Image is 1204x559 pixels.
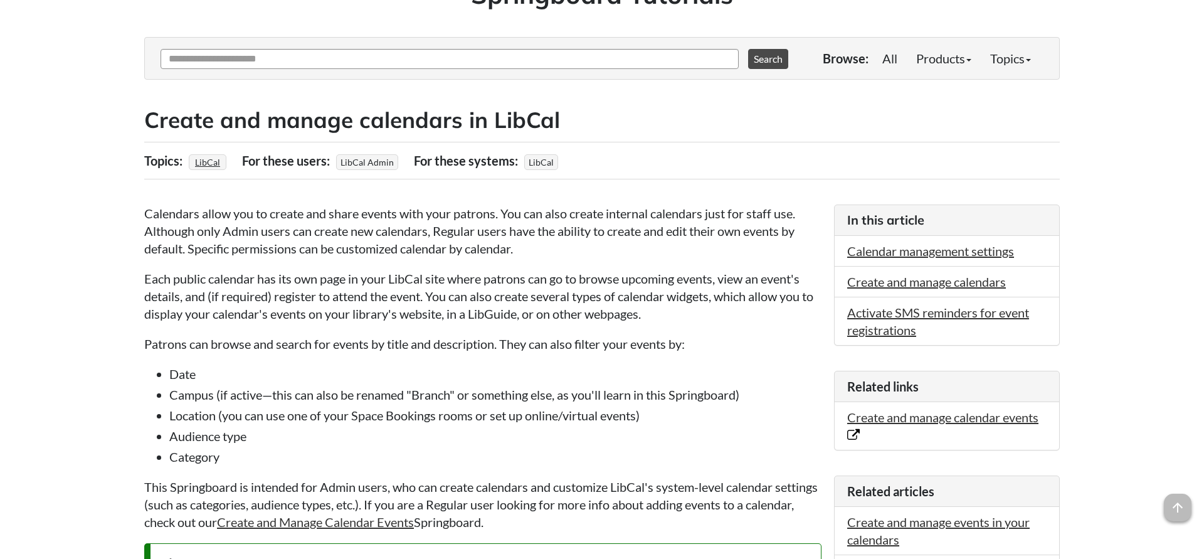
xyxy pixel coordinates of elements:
[169,407,821,424] li: Location (you can use one of your Space Bookings rooms or set up online/virtual events)
[847,305,1029,338] a: Activate SMS reminders for event registrations
[847,410,1038,442] a: Create and manage calendar events
[981,46,1040,71] a: Topics
[847,274,1006,289] a: Create and manage calendars
[169,386,821,403] li: Campus (if active—this can also be renamed "Branch" or something else, as you'll learn in this Sp...
[217,514,414,530] a: Create and Manage Calendar Events
[169,427,821,445] li: Audience type
[847,379,919,394] span: Related links
[144,105,1060,136] h2: Create and manage calendars in LibCal
[873,46,907,71] a: All
[169,448,821,466] li: Category
[847,484,934,499] span: Related articles
[144,478,821,531] p: This Springboard is intended for Admin users, who can create calendars and customize LibCal's sys...
[1164,494,1191,521] span: arrow_upward
[847,243,1014,258] a: Calendar management settings
[414,149,521,173] div: For these systems:
[193,153,222,171] a: LibCal
[907,46,981,71] a: Products
[242,149,333,173] div: For these users:
[144,205,821,257] p: Calendars allow you to create and share events with your patrons. You can also create internal ca...
[144,335,821,353] p: Patrons can browse and search for events by title and description. They can also filter your even...
[336,154,398,170] span: LibCal Admin
[748,49,788,69] button: Search
[823,50,869,67] p: Browse:
[144,149,186,173] div: Topics:
[524,154,558,170] span: LibCal
[847,514,1030,547] a: Create and manage events in your calendars
[144,270,821,322] p: Each public calendar has its own page in your LibCal site where patrons can go to browse upcoming...
[847,211,1047,229] h3: In this article
[169,365,821,383] li: Date
[1164,495,1191,510] a: arrow_upward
